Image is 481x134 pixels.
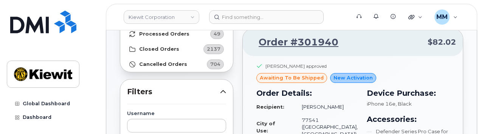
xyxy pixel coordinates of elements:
iframe: Messenger Launcher [448,101,475,128]
a: Cancelled Orders704 [120,57,233,72]
label: Username [127,111,226,116]
div: [PERSON_NAME] approved [265,63,327,69]
span: , Black [396,101,412,107]
h3: Device Purchase: [367,87,449,99]
div: Michael Manahan [429,9,463,25]
span: 704 [210,61,220,68]
input: Find something... [209,10,324,24]
strong: Processed Orders [139,31,189,37]
a: Kiewit Corporation [124,10,199,24]
span: Filters [127,86,220,97]
span: awaiting to be shipped [260,74,324,81]
h3: Order Details: [256,87,358,99]
span: $82.02 [428,37,456,48]
div: Quicklinks [403,9,428,25]
span: New Activation [334,74,373,81]
a: Closed Orders2137 [120,42,233,57]
h3: Accessories: [367,114,449,125]
span: 2137 [207,45,220,53]
strong: Recipient: [256,104,284,110]
span: iPhone 16e [367,101,396,107]
td: [PERSON_NAME] [295,100,358,114]
span: 49 [214,30,220,37]
span: MM [436,12,448,22]
a: Processed Orders49 [120,26,233,42]
strong: Closed Orders [139,46,179,52]
a: Order #301940 [250,36,338,49]
strong: City of Use: [256,120,275,134]
strong: Cancelled Orders [139,61,187,67]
